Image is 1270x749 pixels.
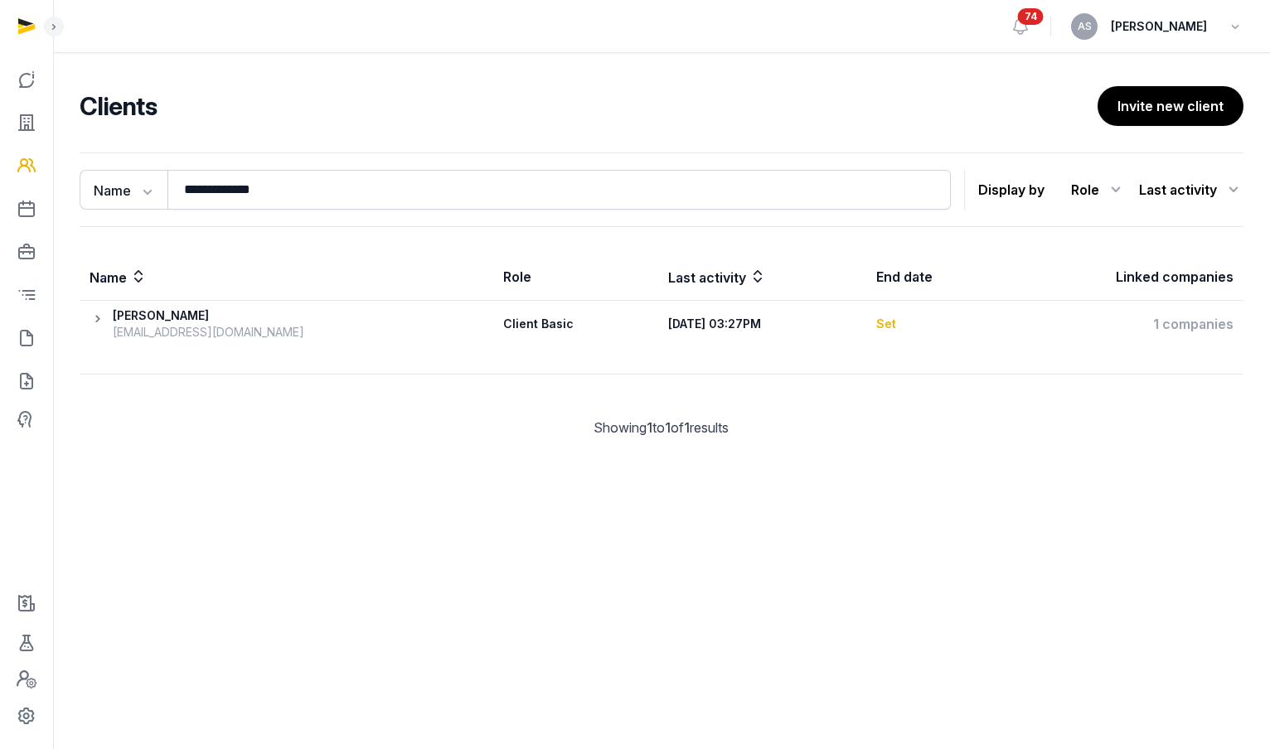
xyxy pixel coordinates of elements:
[684,419,690,436] span: 1
[80,170,167,210] button: Name
[80,418,1243,437] div: Showing to of results
[1071,13,1098,40] button: AS
[665,419,671,436] span: 1
[876,316,991,332] div: Set
[1018,8,1044,25] span: 74
[1001,254,1243,301] th: Linked companies
[1098,86,1243,126] button: Invite new client
[1078,22,1092,31] span: AS
[80,91,1091,121] h2: Clients
[80,254,493,301] th: Name
[1071,176,1126,203] div: Role
[113,324,304,341] div: [EMAIL_ADDRESS][DOMAIN_NAME]
[503,316,645,332] div: Client Basic
[1139,176,1243,203] div: Last activity
[1111,17,1207,36] span: [PERSON_NAME]
[1011,314,1234,334] div: 1 companies
[658,254,865,301] th: Last activity
[658,301,865,348] th: [DATE] 03:27PM
[866,254,1001,301] th: End date
[493,254,658,301] th: Role
[978,176,1045,203] p: Display by
[647,419,652,436] span: 1
[113,307,304,324] div: [PERSON_NAME]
